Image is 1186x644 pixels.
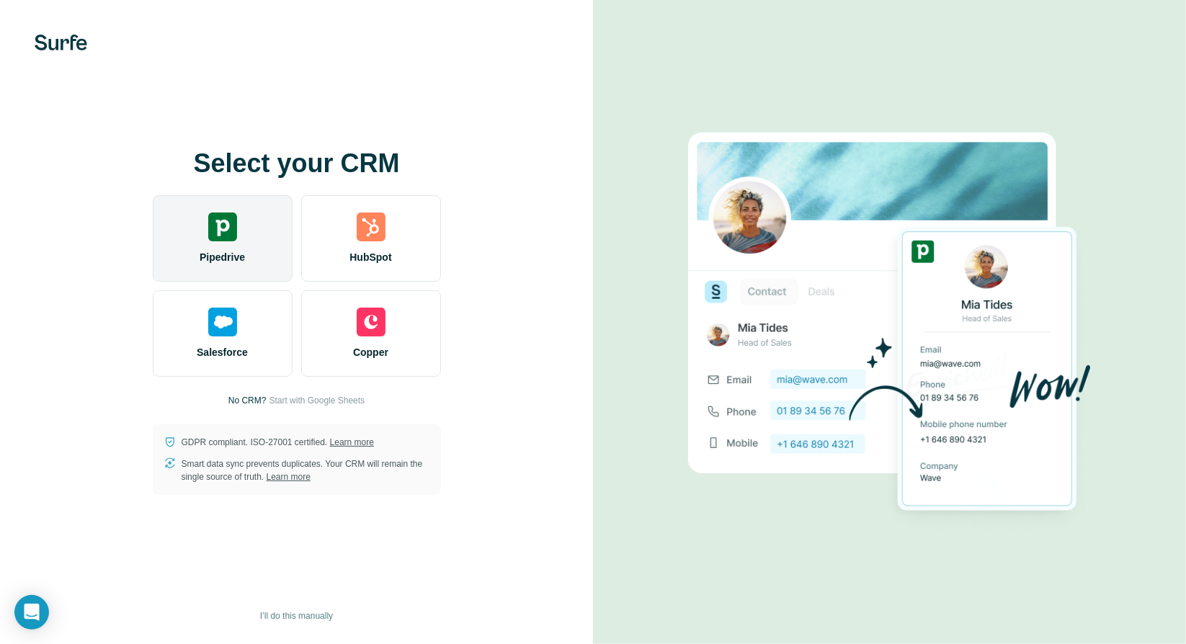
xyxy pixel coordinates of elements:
img: copper's logo [357,308,385,336]
img: hubspot's logo [357,213,385,241]
span: Pipedrive [200,250,245,264]
p: GDPR compliant. ISO-27001 certified. [182,436,374,449]
button: I’ll do this manually [250,605,343,627]
img: PIPEDRIVE image [688,108,1092,536]
span: HubSpot [349,250,391,264]
img: Surfe's logo [35,35,87,50]
span: I’ll do this manually [260,609,333,622]
span: Copper [353,345,388,359]
h1: Select your CRM [153,149,441,178]
a: Learn more [267,472,311,482]
p: No CRM? [228,394,267,407]
a: Learn more [330,437,374,447]
p: Smart data sync prevents duplicates. Your CRM will remain the single source of truth. [182,457,429,483]
img: pipedrive's logo [208,213,237,241]
div: Open Intercom Messenger [14,595,49,630]
img: salesforce's logo [208,308,237,336]
button: Start with Google Sheets [269,394,365,407]
span: Salesforce [197,345,248,359]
